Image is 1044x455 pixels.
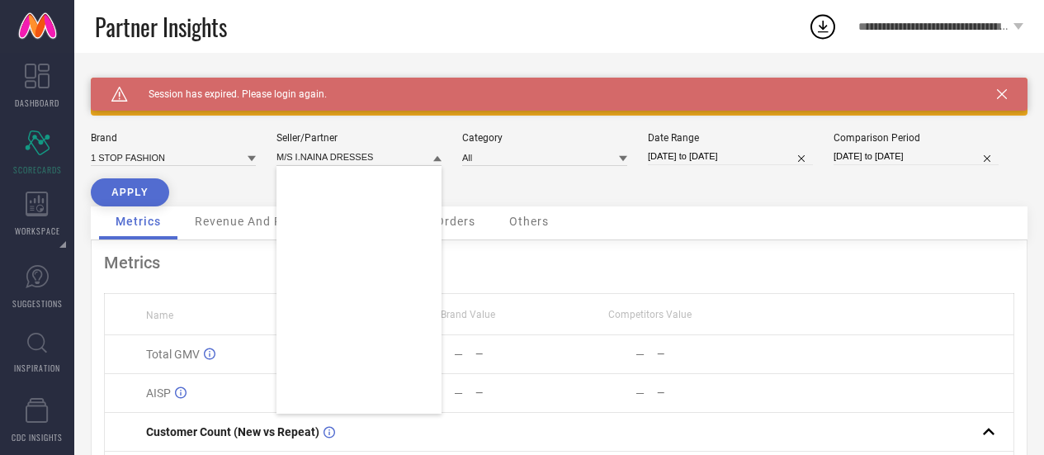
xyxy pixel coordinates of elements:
span: AISP [146,386,171,400]
span: DASHBOARD [15,97,59,109]
div: — [475,387,559,399]
span: CDC INSIGHTS [12,431,63,443]
span: SUGGESTIONS [12,297,63,310]
div: — [454,386,463,400]
div: — [635,386,645,400]
div: Category [462,132,627,144]
div: Brand [91,132,256,144]
div: — [657,387,740,399]
input: Select comparison period [834,148,999,165]
span: Partner Insights [95,10,227,44]
span: INSPIRATION [14,362,60,374]
div: — [635,348,645,361]
div: — [657,348,740,360]
span: Total GMV [146,348,200,361]
div: Date Range [648,132,813,144]
button: APPLY [91,178,169,206]
span: Revenue And Pricing [195,215,315,228]
div: — [454,348,463,361]
span: Brand Value [441,309,495,320]
span: SCORECARDS [13,164,62,176]
span: Session has expired. Please login again. [128,88,327,100]
span: Others [509,215,549,228]
div: — [475,348,559,360]
span: Name [146,310,173,321]
div: Metrics [104,253,1014,273]
div: Open download list [808,12,838,41]
span: Customer Count (New vs Repeat) [146,425,319,438]
input: Select date range [648,148,813,165]
span: Metrics [116,215,161,228]
span: WORKSPACE [15,225,60,237]
div: Seller/Partner [276,132,442,144]
span: Competitors Value [608,309,692,320]
div: Comparison Period [834,132,999,144]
